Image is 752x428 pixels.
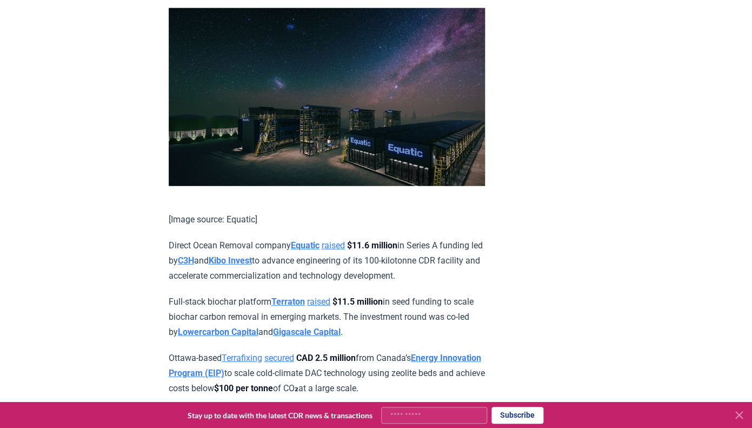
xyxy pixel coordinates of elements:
[307,297,330,307] a: raised
[347,240,397,251] strong: $11.6 million
[322,240,345,251] a: raised
[169,212,485,227] p: [Image source: Equatic]
[214,383,273,393] strong: $100 per tonne
[291,240,320,251] a: Equatic
[332,297,383,307] strong: $11.5 million
[296,353,356,363] strong: CAD 2.5 million
[169,8,485,186] img: blog post image
[169,238,485,284] p: Direct Ocean Removal company in Series A funding led by and to advance engineering of its 100-kil...
[295,383,298,393] strong: ₂
[178,255,194,266] a: C3H
[273,327,341,337] a: Gigascale Capital
[222,353,262,363] a: Terrafixing
[169,294,485,340] p: Full-stack biochar platform in seed funding to scale biochar carbon removal in emerging markets. ...
[271,297,305,307] a: Terraton
[264,353,294,363] a: secured
[209,255,252,266] a: Kibo Invest
[169,351,485,396] p: Ottawa-based from Canada’s to scale cold-climate DAC technology using zeolite beds and achieve co...
[178,327,258,337] a: Lowercarbon Capital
